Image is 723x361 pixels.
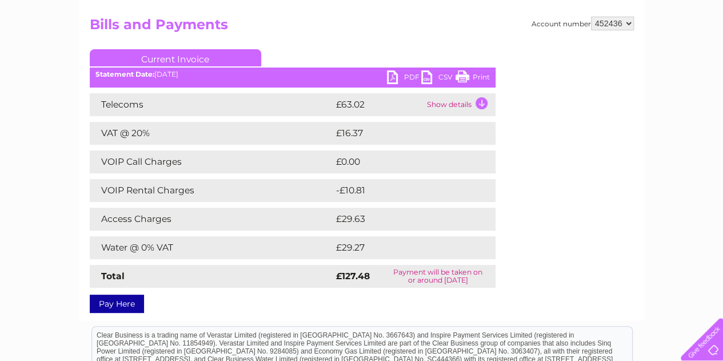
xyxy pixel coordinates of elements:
[424,93,496,116] td: Show details
[101,271,125,281] strong: Total
[421,70,456,87] a: CSV
[90,150,333,173] td: VOIP Call Charges
[532,17,634,30] div: Account number
[90,179,333,202] td: VOIP Rental Charges
[90,49,261,66] a: Current Invoice
[333,179,473,202] td: -£10.81
[333,236,472,259] td: £29.27
[456,70,490,87] a: Print
[90,208,333,231] td: Access Charges
[336,271,370,281] strong: £127.48
[92,6,632,55] div: Clear Business is a trading name of Verastar Limited (registered in [GEOGRAPHIC_DATA] No. 3667643...
[333,122,472,145] td: £16.37
[685,49,712,57] a: Log out
[333,208,473,231] td: £29.63
[387,70,421,87] a: PDF
[90,17,634,38] h2: Bills and Payments
[647,49,675,57] a: Contact
[550,49,576,57] a: Energy
[90,295,144,313] a: Pay Here
[333,93,424,116] td: £63.02
[508,6,586,20] a: 0333 014 3131
[582,49,617,57] a: Telecoms
[624,49,640,57] a: Blog
[90,122,333,145] td: VAT @ 20%
[90,93,333,116] td: Telecoms
[95,70,154,78] b: Statement Date:
[333,150,469,173] td: £0.00
[25,30,83,65] img: logo.png
[381,265,496,288] td: Payment will be taken on or around [DATE]
[90,70,496,78] div: [DATE]
[522,49,544,57] a: Water
[90,236,333,259] td: Water @ 0% VAT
